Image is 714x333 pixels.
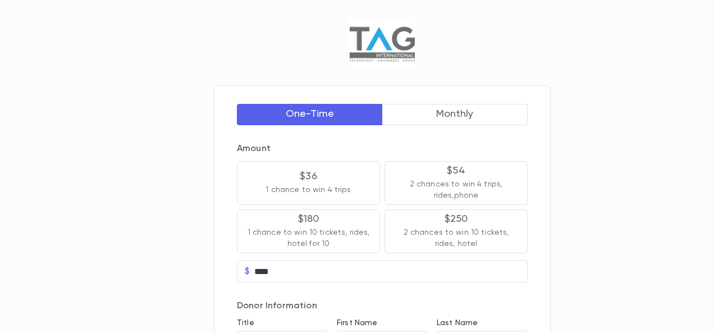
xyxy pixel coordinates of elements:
label: Title [237,318,254,327]
button: $361 chance to win 4 trips [237,161,380,205]
button: $542 chances to win 4 trips, rides,phone [385,161,528,205]
button: $1801 chance to win 10 tickets, rides, hotel for 10 [237,209,380,253]
p: 2 chances to win 10 tickets, rides, hotel [394,227,518,249]
p: $250 [445,213,468,225]
p: $54 [447,165,465,176]
p: 2 chances to win 4 trips, rides,phone [394,179,518,201]
label: First Name [337,318,377,327]
label: Last Name [437,318,478,327]
p: $36 [300,171,317,182]
p: $180 [298,213,319,225]
button: $2502 chances to win 10 tickets, rides, hotel [385,209,528,253]
p: 1 chance to win 10 tickets, rides, hotel for 10 [246,227,370,249]
button: One-Time [237,104,383,125]
button: Monthly [382,104,528,125]
img: Logo [350,18,414,69]
p: $ [245,266,250,277]
p: Amount [237,143,528,154]
p: 1 chance to win 4 trips [266,184,351,195]
p: Donor Information [237,300,528,312]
